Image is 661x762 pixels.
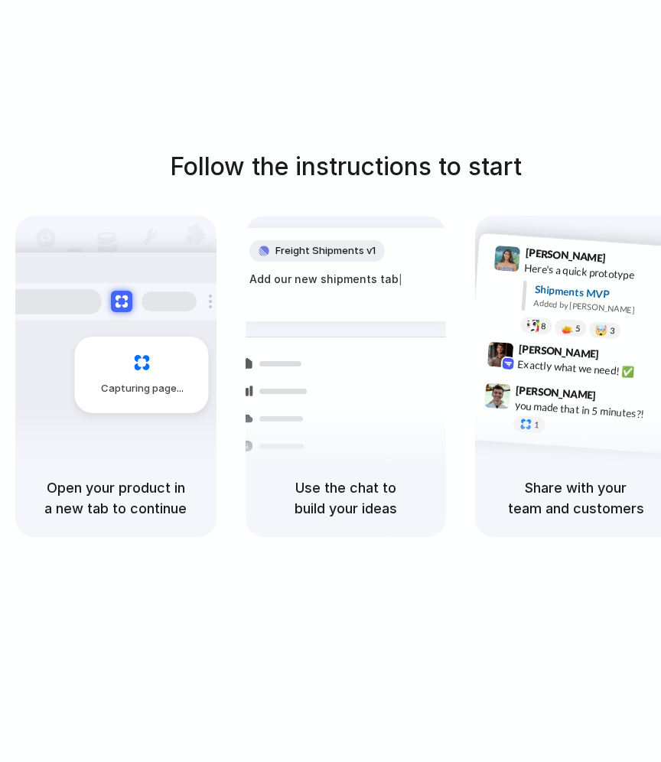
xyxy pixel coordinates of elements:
span: 8 [541,322,546,331]
span: 9:47 AM [601,389,632,407]
span: 1 [534,421,539,429]
span: 9:41 AM [610,252,641,270]
span: [PERSON_NAME] [515,382,596,404]
span: 9:42 AM [604,348,635,366]
h5: Share with your team and customers [493,477,658,519]
h5: Use the chat to build your ideas [264,477,428,519]
span: [PERSON_NAME] [525,244,606,266]
div: 🤯 [594,324,607,336]
span: [PERSON_NAME] [518,340,599,363]
span: Capturing page [101,381,186,396]
span: 5 [575,324,580,333]
div: Add our new shipments tab [249,271,443,288]
span: Freight Shipments v1 [275,243,376,259]
span: 3 [609,327,614,335]
span: | [399,273,402,285]
h5: Open your product in a new tab to continue [34,477,198,519]
h1: Follow the instructions to start [170,148,522,185]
